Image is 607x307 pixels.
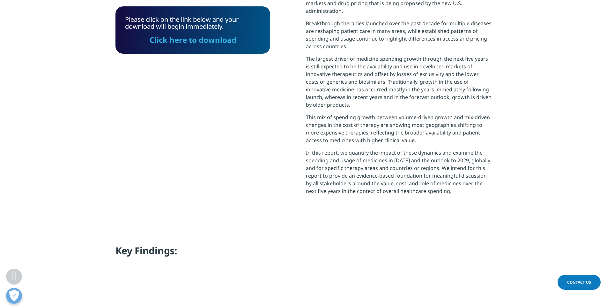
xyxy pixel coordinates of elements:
[567,280,591,285] span: Contact Us
[6,288,22,304] button: Açık Tercihler
[115,244,492,262] h4: Key Findings:
[306,149,492,200] p: In this report, we quantify the impact of these dynamics and examine the spending and usage of me...
[306,19,492,55] p: Breakthrough therapies launched over the past decade for multiple diseases are reshaping patient ...
[150,35,236,45] a: Click here to download
[306,55,492,113] p: The largest driver of medicine spending growth through the next five years is still expected to b...
[125,16,261,44] div: Please click on the link below and your download will begin immediately.
[558,275,601,290] a: Contact Us
[306,113,492,149] p: This mix of spending growth between volume-driven growth and mix-driven changes in the cost of th...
